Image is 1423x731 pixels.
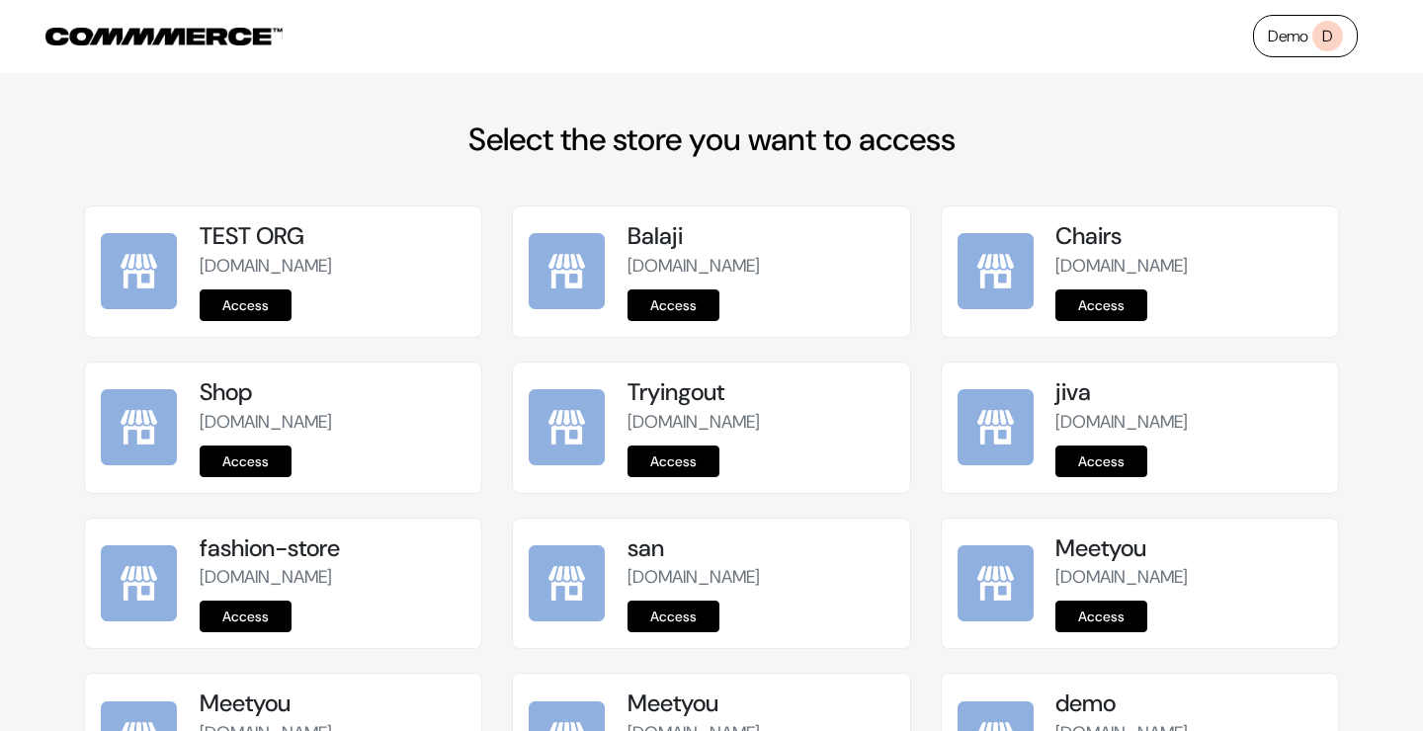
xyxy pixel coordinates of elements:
[84,121,1339,158] h2: Select the store you want to access
[628,601,719,632] a: Access
[628,222,893,251] h5: Balaji
[529,233,605,309] img: Balaji
[200,446,292,477] a: Access
[45,28,283,45] img: COMMMERCE
[200,222,465,251] h5: TEST ORG
[628,534,893,563] h5: san
[1055,534,1321,563] h5: Meetyou
[101,545,177,621] img: fashion-store
[1055,564,1321,591] p: [DOMAIN_NAME]
[1253,15,1358,57] a: DemoD
[200,601,292,632] a: Access
[200,289,292,321] a: Access
[1055,446,1147,477] a: Access
[200,690,465,718] h5: Meetyou
[101,389,177,465] img: Shop
[1055,409,1321,436] p: [DOMAIN_NAME]
[200,564,465,591] p: [DOMAIN_NAME]
[628,690,893,718] h5: Meetyou
[628,378,893,407] h5: Tryingout
[628,253,893,280] p: [DOMAIN_NAME]
[1055,690,1321,718] h5: demo
[529,545,605,621] img: san
[1055,222,1321,251] h5: Chairs
[628,289,719,321] a: Access
[1055,378,1321,407] h5: jiva
[958,389,1034,465] img: jiva
[628,446,719,477] a: Access
[958,233,1034,309] img: Chairs
[200,253,465,280] p: [DOMAIN_NAME]
[958,545,1034,621] img: Meetyou
[628,564,893,591] p: [DOMAIN_NAME]
[1055,289,1147,321] a: Access
[200,378,465,407] h5: Shop
[200,534,465,563] h5: fashion-store
[1055,253,1321,280] p: [DOMAIN_NAME]
[101,233,177,309] img: TEST ORG
[529,389,605,465] img: Tryingout
[200,409,465,436] p: [DOMAIN_NAME]
[1055,601,1147,632] a: Access
[1312,21,1343,51] span: D
[628,409,893,436] p: [DOMAIN_NAME]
